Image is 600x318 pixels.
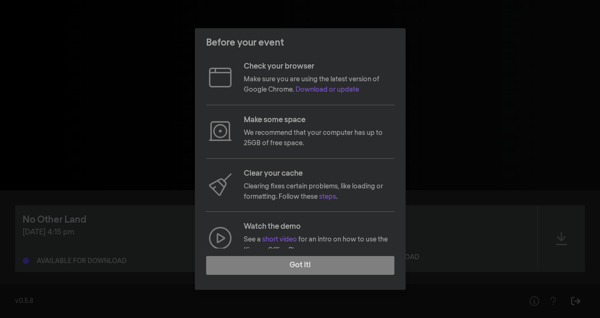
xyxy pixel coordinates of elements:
a: Download or update [296,86,359,93]
button: Got it! [206,256,394,275]
p: Watch the demo [244,221,394,233]
p: Make some space [244,115,394,126]
header: Before your event [195,28,406,57]
a: steps [319,194,336,200]
p: Check your browser [244,61,394,72]
p: Clearing fixes certain problems, like loading or formatting. Follow these . [244,181,394,202]
p: Clear your cache [244,168,394,179]
p: See a for an intro on how to use the Kinema Offline Player. [244,234,394,256]
p: We recommend that your computer has up to 25GB of free space. [244,128,394,149]
a: short video [262,236,297,243]
p: Make sure you are using the latest version of Google Chrome. [244,74,394,95]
